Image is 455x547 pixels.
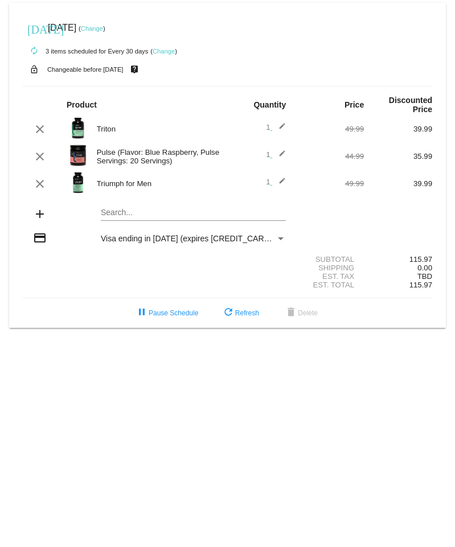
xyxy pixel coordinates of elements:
[345,100,364,109] strong: Price
[409,281,432,289] span: 115.97
[91,148,228,165] div: Pulse (Flavor: Blue Raspberry, Pulse Servings: 20 Servings)
[296,272,364,281] div: Est. Tax
[364,152,432,161] div: 35.99
[389,96,432,114] strong: Discounted Price
[126,303,207,323] button: Pause Schedule
[67,100,97,109] strong: Product
[266,150,286,159] span: 1
[296,125,364,133] div: 49.99
[33,207,47,221] mat-icon: add
[272,177,286,191] mat-icon: edit
[272,122,286,136] mat-icon: edit
[101,208,286,217] input: Search...
[101,234,299,243] span: Visa ending in [DATE] (expires [CREDIT_CARD_DATA])
[47,66,124,73] small: Changeable before [DATE]
[33,150,47,163] mat-icon: clear
[33,177,47,191] mat-icon: clear
[135,309,198,317] span: Pause Schedule
[417,272,432,281] span: TBD
[150,48,177,55] small: ( )
[296,264,364,272] div: Shipping
[81,25,103,32] a: Change
[364,255,432,264] div: 115.97
[91,125,228,133] div: Triton
[284,306,298,320] mat-icon: delete
[364,179,432,188] div: 39.99
[27,62,41,77] mat-icon: lock_open
[222,306,235,320] mat-icon: refresh
[67,117,89,139] img: Image-1-Carousel-Triton-Transp.png
[153,48,175,55] a: Change
[266,123,286,131] span: 1
[364,125,432,133] div: 39.99
[296,281,364,289] div: Est. Total
[253,100,286,109] strong: Quantity
[417,264,432,272] span: 0.00
[27,22,41,35] mat-icon: [DATE]
[33,122,47,136] mat-icon: clear
[23,48,148,55] small: 3 items scheduled for Every 30 days
[27,44,41,58] mat-icon: autorenew
[79,25,105,32] small: ( )
[91,179,228,188] div: Triumph for Men
[128,62,141,77] mat-icon: live_help
[296,179,364,188] div: 49.99
[212,303,268,323] button: Refresh
[222,309,259,317] span: Refresh
[266,178,286,186] span: 1
[275,303,327,323] button: Delete
[101,234,286,243] mat-select: Payment Method
[67,171,89,194] img: Image-1-Triumph_carousel-front-transp.png
[296,152,364,161] div: 44.99
[135,306,149,320] mat-icon: pause
[296,255,364,264] div: Subtotal
[272,150,286,163] mat-icon: edit
[284,309,318,317] span: Delete
[67,144,89,167] img: Image-1-Carousel-Pulse-20s-Blue-Raspberry-transp.png
[33,231,47,245] mat-icon: credit_card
